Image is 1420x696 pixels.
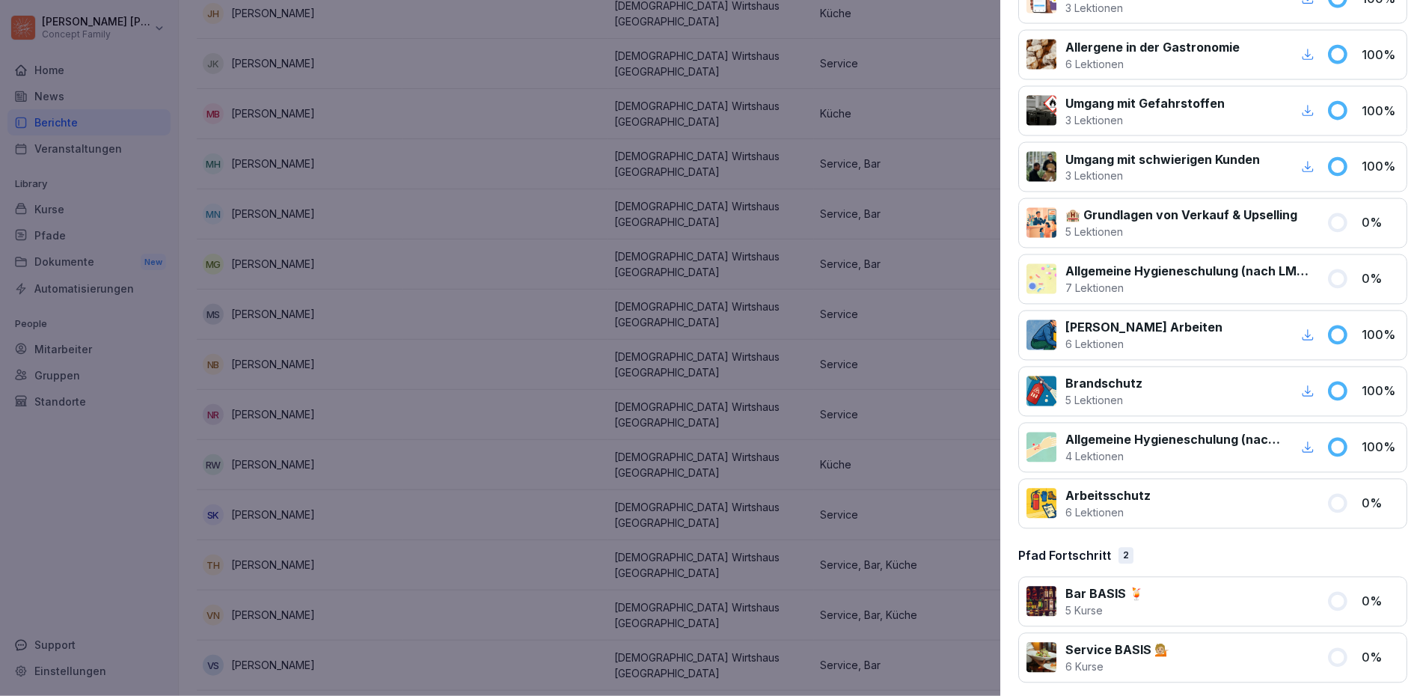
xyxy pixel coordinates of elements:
[1065,168,1260,184] p: 3 Lektionen
[1362,439,1399,457] p: 100 %
[1065,263,1309,281] p: Allgemeine Hygieneschulung (nach LMHV §4)
[1362,382,1399,400] p: 100 %
[1065,431,1280,449] p: Allgemeine Hygieneschulung (nach LHMV §4)
[1118,548,1133,564] div: 2
[1065,207,1297,225] p: 🏨 Grundlagen von Verkauf & Upselling
[1362,46,1399,64] p: 100 %
[1362,649,1399,667] p: 0 %
[1065,38,1240,56] p: Allergene in der Gastronomie
[1362,214,1399,232] p: 0 %
[1065,225,1297,240] p: 5 Lektionen
[1065,659,1169,675] p: 6 Kurse
[1065,56,1240,72] p: 6 Lektionen
[1362,326,1399,344] p: 100 %
[1065,337,1222,352] p: 6 Lektionen
[1065,94,1225,112] p: Umgang mit Gefahrstoffen
[1362,158,1399,176] p: 100 %
[1065,150,1260,168] p: Umgang mit schwierigen Kunden
[1362,102,1399,120] p: 100 %
[1065,585,1144,603] p: Bar BASIS 🍹
[1362,270,1399,288] p: 0 %
[1065,505,1151,521] p: 6 Lektionen
[1065,603,1144,619] p: 5 Kurse
[1065,112,1225,128] p: 3 Lektionen
[1065,393,1142,409] p: 5 Lektionen
[1362,593,1399,611] p: 0 %
[1362,495,1399,513] p: 0 %
[1065,281,1309,296] p: 7 Lektionen
[1065,319,1222,337] p: [PERSON_NAME] Arbeiten
[1018,547,1111,565] p: Pfad Fortschritt
[1065,449,1280,465] p: 4 Lektionen
[1065,487,1151,505] p: Arbeitsschutz
[1065,375,1142,393] p: Brandschutz
[1065,641,1169,659] p: Service BASIS 💁🏼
